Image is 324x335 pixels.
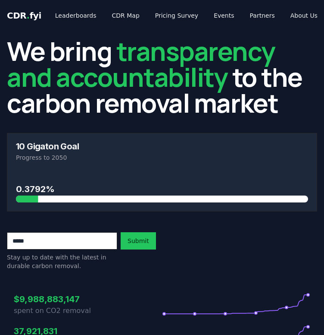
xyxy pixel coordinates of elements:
[105,8,146,23] a: CDR Map
[16,153,308,162] p: Progress to 2050
[48,8,103,23] a: Leaderboards
[16,183,308,196] h3: 0.3792%
[7,10,41,21] span: CDR fyi
[148,8,205,23] a: Pricing Survey
[14,293,162,306] h3: $9,988,883,147
[243,8,282,23] a: Partners
[14,306,162,316] p: spent on CO2 removal
[207,8,241,23] a: Events
[7,38,317,116] h2: We bring to the carbon removal market
[7,253,117,270] p: Stay up to date with the latest in durable carbon removal.
[121,232,156,250] button: Submit
[27,10,30,21] span: .
[7,33,275,95] span: transparency and accountability
[7,9,41,22] a: CDR.fyi
[16,142,308,151] h3: 10 Gigaton Goal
